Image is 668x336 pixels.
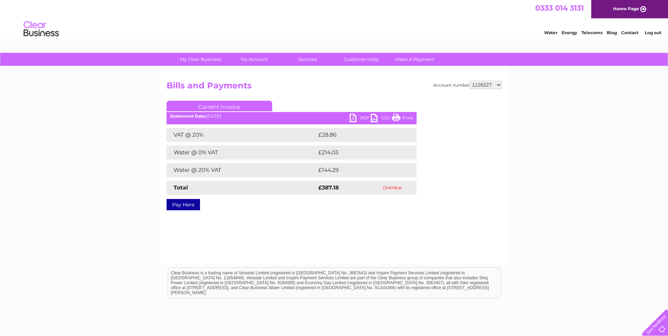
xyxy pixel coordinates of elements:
[621,30,638,35] a: Contact
[645,30,661,35] a: Log out
[167,163,317,177] td: Water @ 20% VAT
[535,4,584,12] a: 0333 014 3131
[386,53,444,66] a: Make A Payment
[350,114,371,124] a: PDF
[171,53,230,66] a: My Clear Business
[225,53,283,66] a: My Account
[167,114,417,119] div: [DATE]
[392,114,413,124] a: Print
[279,53,337,66] a: Services
[544,30,557,35] a: Water
[562,30,577,35] a: Energy
[318,184,339,191] strong: £387.18
[332,53,390,66] a: Customer Help
[167,145,317,160] td: Water @ 0% VAT
[371,114,392,124] a: CSV
[170,113,206,119] b: Statement Date:
[167,81,502,94] h2: Bills and Payments
[168,4,501,34] div: Clear Business is a trading name of Verastar Limited (registered in [GEOGRAPHIC_DATA] No. 3667643...
[581,30,603,35] a: Telecoms
[368,181,417,195] td: Overdue
[167,199,200,210] a: Pay Here
[433,81,502,89] div: Account number
[174,184,188,191] strong: Total
[23,18,59,40] img: logo.png
[167,101,272,111] a: Current Invoice
[317,145,404,160] td: £214.03
[317,163,404,177] td: £144.29
[607,30,617,35] a: Blog
[317,128,403,142] td: £28.86
[167,128,317,142] td: VAT @ 20%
